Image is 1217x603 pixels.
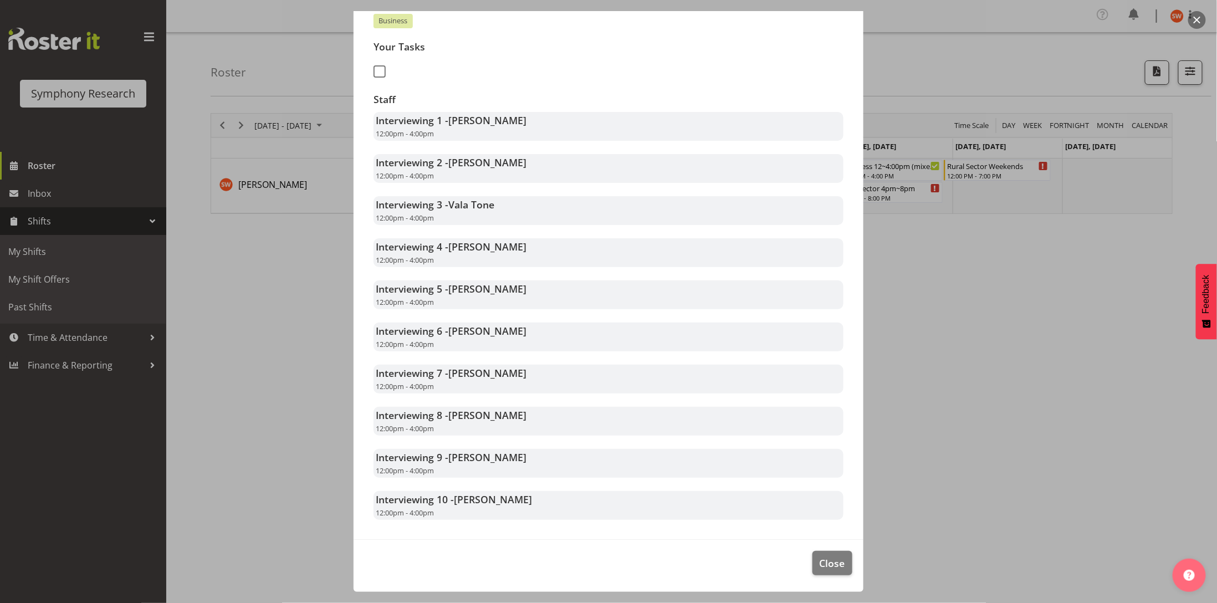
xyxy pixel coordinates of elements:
[820,556,845,570] span: Close
[376,198,494,211] strong: Interviewing 3 -
[448,240,526,253] span: [PERSON_NAME]
[448,451,526,464] span: [PERSON_NAME]
[376,408,526,422] strong: Interviewing 8 -
[376,508,434,518] span: 12:00pm - 4:00pm
[376,282,526,295] strong: Interviewing 5 -
[448,366,526,380] span: [PERSON_NAME]
[448,198,494,211] span: Vala Tone
[379,16,408,26] span: Business
[376,213,434,223] span: 12:00pm - 4:00pm
[376,297,434,307] span: 12:00pm - 4:00pm
[1196,264,1217,339] button: Feedback - Show survey
[376,339,434,349] span: 12:00pm - 4:00pm
[376,493,532,506] strong: Interviewing 10 -
[374,1,843,12] h3: Skills
[376,114,526,127] strong: Interviewing 1 -
[376,366,526,380] strong: Interviewing 7 -
[812,551,852,575] button: Close
[376,451,526,464] strong: Interviewing 9 -
[448,156,526,169] span: [PERSON_NAME]
[448,408,526,422] span: [PERSON_NAME]
[376,255,434,265] span: 12:00pm - 4:00pm
[376,423,434,433] span: 12:00pm - 4:00pm
[376,129,434,139] span: 12:00pm - 4:00pm
[1201,275,1211,314] span: Feedback
[376,466,434,476] span: 12:00pm - 4:00pm
[448,282,526,295] span: [PERSON_NAME]
[448,114,526,127] span: [PERSON_NAME]
[376,171,434,181] span: 12:00pm - 4:00pm
[374,42,602,53] h3: Your Tasks
[374,94,843,105] h3: Staff
[448,324,526,338] span: [PERSON_NAME]
[376,156,526,169] strong: Interviewing 2 -
[376,240,526,253] strong: Interviewing 4 -
[454,493,532,506] span: [PERSON_NAME]
[1184,570,1195,581] img: help-xxl-2.png
[376,381,434,391] span: 12:00pm - 4:00pm
[376,324,526,338] strong: Interviewing 6 -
